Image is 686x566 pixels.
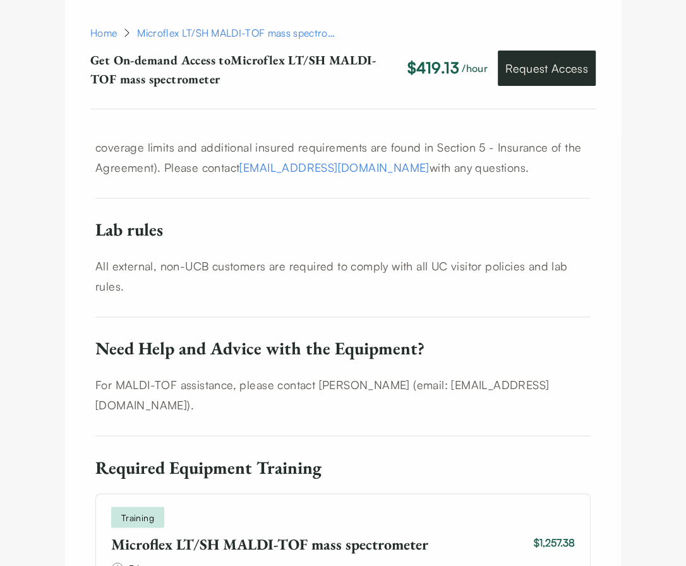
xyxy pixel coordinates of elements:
[95,375,591,415] p: For MALDI-TOF assistance, please contact [PERSON_NAME] (email: [EMAIL_ADDRESS][DOMAIN_NAME]).
[95,375,591,415] article: Need Help and Advice with the Equipment?
[111,534,428,553] h3: Microflex LT/SH MALDI-TOF mass spectrometer
[95,455,322,478] span: Required Equipment Training
[95,219,591,241] h6: Lab rules
[239,160,429,174] a: [EMAIL_ADDRESS][DOMAIN_NAME]
[462,61,488,76] p: /hour
[95,256,591,296] p: All external, non-UCB customers are required to comply with all UC visitor policies and lab rules.
[498,51,596,86] a: Request Access
[137,25,339,40] div: Microflex LT/SH MALDI-TOF mass spectrometer
[534,534,575,550] div: $1,257.38
[90,51,387,88] p: Get On-demand Access to Microflex LT/SH MALDI-TOF mass spectrometer
[111,507,164,527] span: Training
[407,57,459,79] p: $419.13
[95,337,591,359] h6: Need Help and Advice with the Equipment?
[95,256,591,296] article: Lab rules
[90,25,117,40] a: Home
